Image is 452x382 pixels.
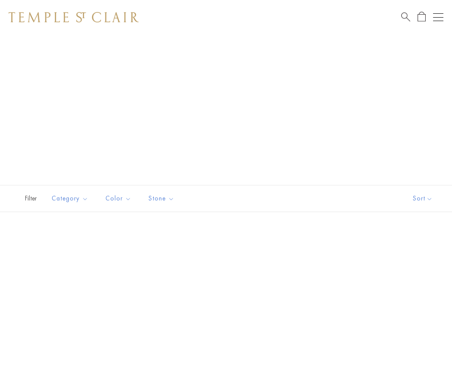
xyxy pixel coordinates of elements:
[401,12,410,22] a: Search
[393,185,452,212] button: Show sort by
[433,12,443,22] button: Open navigation
[418,12,426,22] a: Open Shopping Bag
[101,193,138,204] span: Color
[9,12,139,22] img: Temple St. Clair
[45,189,95,208] button: Category
[99,189,138,208] button: Color
[47,193,95,204] span: Category
[142,189,181,208] button: Stone
[144,193,181,204] span: Stone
